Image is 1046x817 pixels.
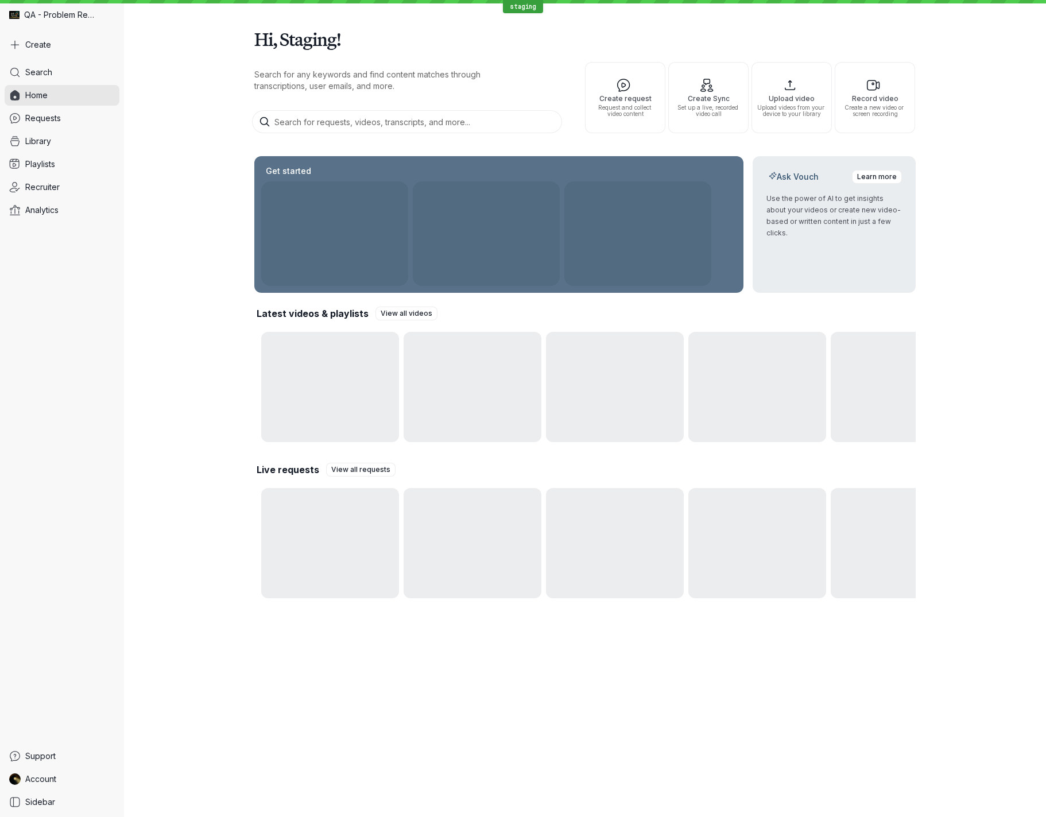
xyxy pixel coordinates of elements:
[840,95,910,102] span: Record video
[5,108,119,129] a: Requests
[24,9,98,21] span: QA - Problem Reproduction
[757,104,827,117] span: Upload videos from your device to your library
[375,307,437,320] a: View all videos
[25,90,48,101] span: Home
[668,62,749,133] button: Create SyncSet up a live, recorded video call
[257,307,369,320] h2: Latest videos & playlists
[5,154,119,175] a: Playlists
[673,95,743,102] span: Create Sync
[25,181,60,193] span: Recruiter
[5,34,119,55] button: Create
[5,131,119,152] a: Library
[585,62,665,133] button: Create requestRequest and collect video content
[264,165,313,177] h2: Get started
[857,171,897,183] span: Learn more
[590,95,660,102] span: Create request
[751,62,832,133] button: Upload videoUpload videos from your device to your library
[326,463,396,477] a: View all requests
[840,104,910,117] span: Create a new video or screen recording
[25,158,55,170] span: Playlists
[766,193,902,239] p: Use the power of AI to get insights about your videos or create new video-based or written conten...
[757,95,827,102] span: Upload video
[5,200,119,220] a: Analytics
[9,10,20,20] img: QA - Problem Reproduction avatar
[5,62,119,83] a: Search
[673,104,743,117] span: Set up a live, recorded video call
[5,85,119,106] a: Home
[590,104,660,117] span: Request and collect video content
[252,110,562,133] input: Search for requests, videos, transcripts, and more...
[5,792,119,812] a: Sidebar
[5,5,119,25] div: QA - Problem Reproduction
[25,67,52,78] span: Search
[5,177,119,198] a: Recruiter
[257,463,319,476] h2: Live requests
[254,23,916,55] h1: Hi, Staging!
[254,69,530,92] p: Search for any keywords and find content matches through transcriptions, user emails, and more.
[331,464,390,475] span: View all requests
[25,750,56,762] span: Support
[25,796,55,808] span: Sidebar
[25,39,51,51] span: Create
[25,113,61,124] span: Requests
[766,171,821,183] h2: Ask Vouch
[25,204,59,216] span: Analytics
[25,773,56,785] span: Account
[5,769,119,789] a: Staging Problem Reproduction avatarAccount
[835,62,915,133] button: Record videoCreate a new video or screen recording
[852,170,902,184] a: Learn more
[5,746,119,766] a: Support
[381,308,432,319] span: View all videos
[25,135,51,147] span: Library
[9,773,21,785] img: Staging Problem Reproduction avatar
